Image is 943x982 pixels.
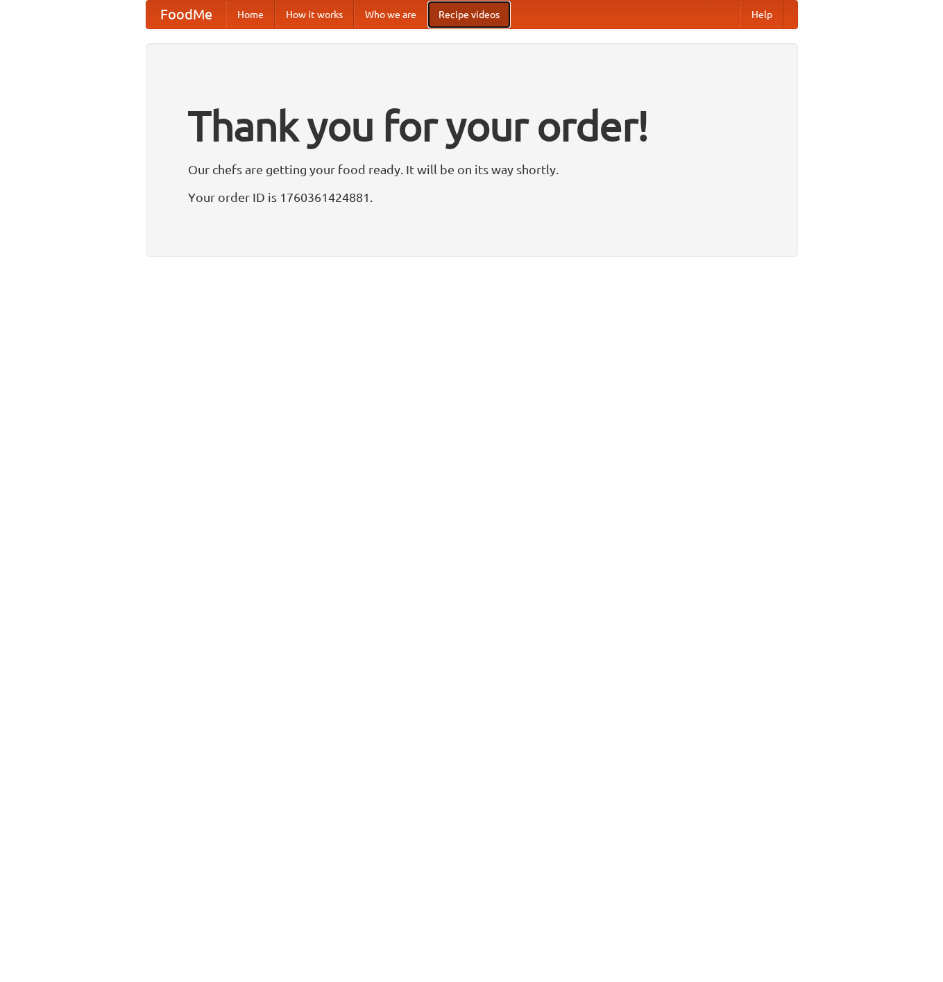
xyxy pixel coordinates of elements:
[427,1,511,28] a: Recipe videos
[740,1,783,28] a: Help
[188,92,756,159] h1: Thank you for your order!
[188,187,756,208] p: Your order ID is 1760361424881.
[354,1,427,28] a: Who we are
[146,1,226,28] a: FoodMe
[226,1,275,28] a: Home
[275,1,354,28] a: How it works
[188,159,756,180] p: Our chefs are getting your food ready. It will be on its way shortly.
